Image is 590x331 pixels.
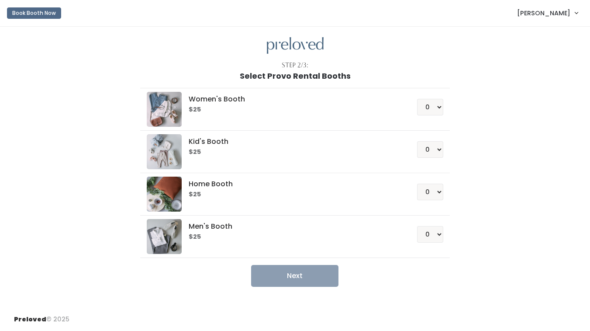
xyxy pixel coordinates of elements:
[147,177,182,212] img: preloved logo
[508,3,587,22] a: [PERSON_NAME]
[267,37,324,54] img: preloved logo
[147,134,182,169] img: preloved logo
[189,95,396,103] h5: Women's Booth
[189,233,396,240] h6: $25
[240,72,351,80] h1: Select Provo Rental Booths
[251,265,338,287] button: Next
[189,138,396,146] h5: Kid's Booth
[189,106,396,113] h6: $25
[14,308,69,324] div: © 2025
[189,180,396,188] h5: Home Booth
[14,315,46,324] span: Preloved
[282,61,308,70] div: Step 2/3:
[147,92,182,127] img: preloved logo
[189,223,396,230] h5: Men's Booth
[517,8,570,18] span: [PERSON_NAME]
[7,3,61,23] a: Book Booth Now
[147,219,182,254] img: preloved logo
[189,191,396,198] h6: $25
[189,149,396,156] h6: $25
[7,7,61,19] button: Book Booth Now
